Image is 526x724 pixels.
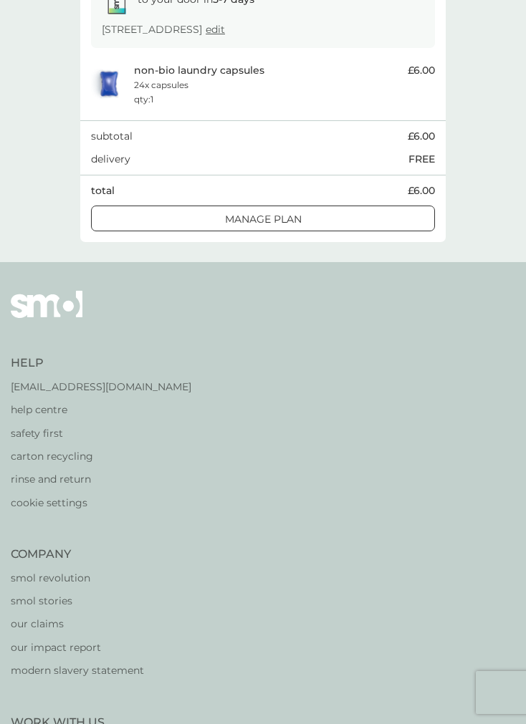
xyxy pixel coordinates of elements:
[91,206,435,231] button: Manage plan
[11,448,191,464] a: carton recycling
[11,639,144,655] a: our impact report
[11,662,144,678] a: modern slavery statement
[91,183,115,198] p: total
[408,183,435,198] span: £6.00
[408,128,435,144] span: £6.00
[11,570,144,586] a: smol revolution
[11,291,82,339] img: smol
[225,211,302,227] p: Manage plan
[91,128,133,144] p: subtotal
[408,151,435,167] p: FREE
[11,379,191,395] a: [EMAIL_ADDRESS][DOMAIN_NAME]
[11,616,144,632] a: our claims
[91,151,130,167] p: delivery
[206,23,225,36] a: edit
[102,21,225,37] p: [STREET_ADDRESS]
[11,471,191,487] a: rinse and return
[134,92,153,106] p: qty : 1
[11,495,191,511] a: cookie settings
[11,593,144,609] a: smol stories
[134,78,188,92] p: 24x capsules
[134,62,264,78] p: non-bio laundry capsules
[408,62,435,78] span: £6.00
[11,402,191,417] a: help centre
[11,355,191,371] h4: Help
[11,546,144,562] h4: Company
[11,425,191,441] a: safety first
